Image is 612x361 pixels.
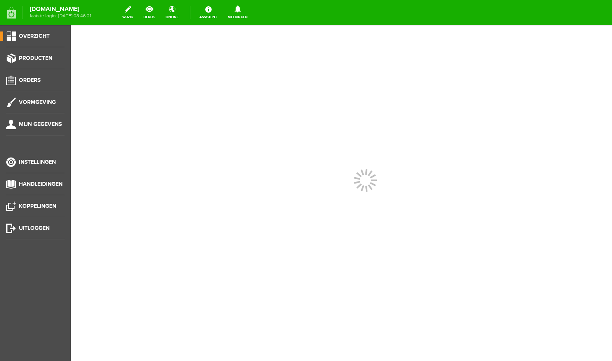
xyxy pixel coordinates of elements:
[139,4,160,21] a: bekijk
[19,159,56,165] span: Instellingen
[30,7,91,11] strong: [DOMAIN_NAME]
[118,4,138,21] a: wijzig
[19,203,56,209] span: Koppelingen
[223,4,253,21] a: Meldingen
[19,77,41,83] span: Orders
[19,225,50,231] span: Uitloggen
[19,55,52,61] span: Producten
[30,14,91,18] span: laatste login: [DATE] 08:46:21
[19,121,62,128] span: Mijn gegevens
[19,181,63,187] span: Handleidingen
[19,99,56,106] span: Vormgeving
[161,4,183,21] a: online
[19,33,50,39] span: Overzicht
[195,4,222,21] a: Assistent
